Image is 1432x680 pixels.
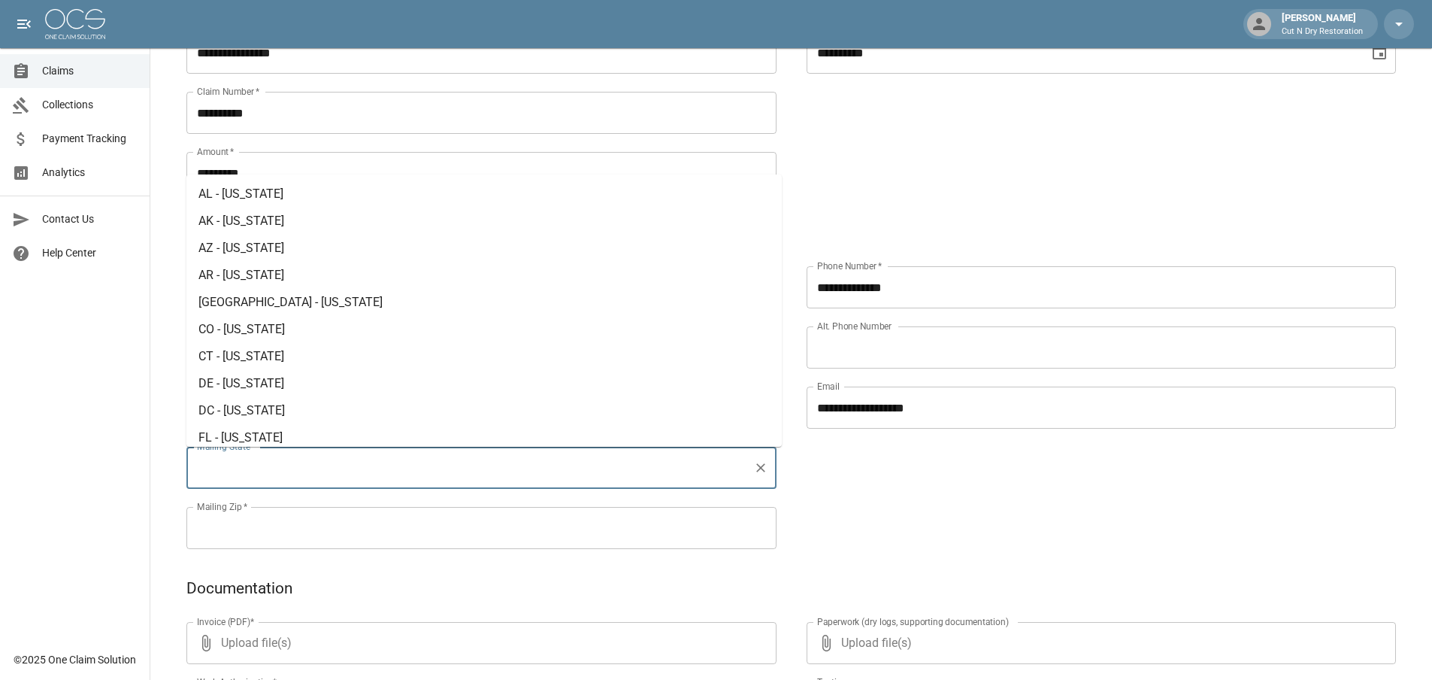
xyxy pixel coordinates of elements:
span: AK - [US_STATE] [198,214,284,228]
label: Claim Number [197,85,259,98]
label: Amount [197,145,235,158]
span: DC - [US_STATE] [198,403,285,417]
span: Claims [42,63,138,79]
label: Alt. Phone Number [817,320,892,332]
label: Mailing Zip [197,500,248,513]
button: Clear [750,457,771,478]
span: [GEOGRAPHIC_DATA] - [US_STATE] [198,295,383,309]
span: Collections [42,97,138,113]
div: [PERSON_NAME] [1276,11,1369,38]
span: Upload file(s) [221,622,736,664]
span: Analytics [42,165,138,181]
label: Paperwork (dry logs, supporting documentation) [817,615,1009,628]
div: © 2025 One Claim Solution [14,652,136,667]
label: Phone Number [817,260,882,272]
p: Cut N Dry Restoration [1282,26,1363,38]
img: ocs-logo-white-transparent.png [45,9,105,39]
span: DE - [US_STATE] [198,376,284,390]
span: AZ - [US_STATE] [198,241,284,255]
span: Payment Tracking [42,131,138,147]
span: AL - [US_STATE] [198,187,283,201]
span: CO - [US_STATE] [198,322,285,336]
span: Upload file(s) [841,622,1356,664]
span: AR - [US_STATE] [198,268,284,282]
button: open drawer [9,9,39,39]
button: Choose date, selected date is Aug 12, 2025 [1364,38,1394,68]
label: Email [817,380,840,393]
span: FL - [US_STATE] [198,430,283,445]
span: Contact Us [42,211,138,227]
span: Help Center [42,245,138,261]
label: Invoice (PDF)* [197,615,255,628]
span: CT - [US_STATE] [198,349,284,363]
